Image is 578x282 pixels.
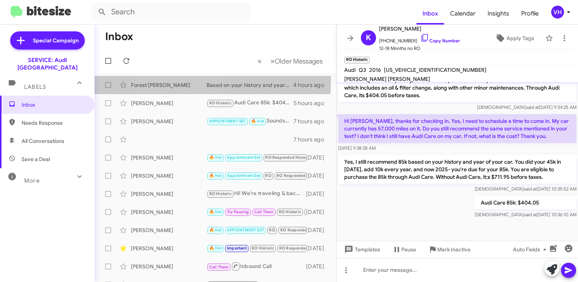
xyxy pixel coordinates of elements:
[209,119,246,124] span: APPOINTMENT SET
[227,173,260,178] span: Appointment Set
[416,3,444,25] a: Inbox
[207,171,306,180] div: My apologies for the delay. I see your car is here in service now. We'll see you back soon.
[524,186,537,192] span: said at
[379,33,460,45] span: [PHONE_NUMBER]
[306,208,330,216] div: [DATE]
[420,38,460,43] a: Copy Number
[551,6,564,19] div: VH
[209,101,232,105] span: RO Historic
[294,136,330,143] div: 7 hours ago
[209,155,222,160] span: 🔥 Hot
[209,191,232,196] span: RO Historic
[384,67,486,73] span: [US_VEHICLE_IDENTIFICATION_NUMBER]
[486,31,542,45] button: Apply Tags
[131,226,207,234] div: [PERSON_NAME]
[477,104,576,110] span: [DEMOGRAPHIC_DATA] [DATE] 9:34:25 AM
[294,118,330,125] div: 7 hours ago
[265,173,271,178] span: RO
[507,31,534,45] span: Apply Tags
[306,263,330,270] div: [DATE]
[254,209,274,214] span: Call Them
[526,104,539,110] span: said at
[24,84,46,90] span: Labels
[306,172,330,180] div: [DATE]
[369,67,381,73] span: 2016
[207,208,306,216] div: Standard Maintenance (a long list- which includes an oil & filter change), Air Cleaner - Clean ho...
[475,212,576,217] span: [DEMOGRAPHIC_DATA] [DATE] 10:36:10 AM
[251,119,264,124] span: 🔥 Hot
[209,173,222,178] span: 🔥 Hot
[131,172,207,180] div: [PERSON_NAME]
[207,226,306,234] div: My pleasure
[253,53,266,69] button: Previous
[444,3,482,25] span: Calendar
[545,6,570,19] button: VH
[131,99,207,107] div: [PERSON_NAME]
[252,246,274,251] span: RO Historic
[209,209,222,214] span: 🔥 Hot
[344,76,430,82] span: [PERSON_NAME] [PERSON_NAME]
[294,99,330,107] div: 5 hours ago
[279,209,301,214] span: RO Historic
[437,243,471,256] span: Mark Inactive
[524,212,537,217] span: said at
[258,56,262,66] span: «
[386,243,422,256] button: Pause
[306,245,330,252] div: [DATE]
[92,3,250,21] input: Search
[253,53,327,69] nav: Page navigation example
[131,154,207,161] div: [PERSON_NAME]
[207,262,306,271] div: Inbound Call
[366,32,371,44] span: K
[33,37,79,44] span: Special Campaign
[269,228,275,232] span: RO
[227,155,260,160] span: Appointment Set
[401,243,416,256] span: Pause
[270,56,275,66] span: »
[280,228,309,232] span: RO Responded
[338,155,576,184] p: Yes, I still recommend 85k based on your history and year of your car. You did your 45k in [DATE]...
[22,155,50,163] span: Save a Deal
[105,31,133,43] h1: Inbox
[24,177,40,184] span: More
[475,186,576,192] span: [DEMOGRAPHIC_DATA] [DATE] 10:35:52 AM
[422,243,477,256] button: Mark Inactive
[209,246,222,251] span: 🔥 Hot
[343,243,380,256] span: Templates
[207,99,294,107] div: Audi Care 85k: $404.05
[275,57,323,65] span: Older Messages
[338,145,376,151] span: [DATE] 9:38:28 AM
[207,189,306,198] div: Hi! We're traveling & back next week, we'll call then.
[22,101,86,108] span: Inbox
[337,243,386,256] button: Templates
[344,67,356,73] span: Audi
[306,154,330,161] div: [DATE]
[293,81,330,89] div: 4 hours ago
[22,137,64,145] span: All Conversations
[379,45,460,52] span: 12-18 Months no RO
[209,265,229,270] span: Call Them
[507,243,555,256] button: Auto Fields
[379,24,460,33] span: [PERSON_NAME]
[266,53,327,69] button: Next
[207,81,293,89] div: Based on your history and year of the car, you are due for your 95k maintenance service which inc...
[131,118,207,125] div: [PERSON_NAME]
[207,117,294,126] div: Sounds good, see you [DATE] 7:30am!
[475,196,576,209] p: Audi Care 85k: $404.05
[131,245,207,252] div: [PERSON_NAME]
[515,3,545,25] a: Profile
[338,73,576,102] p: Based on your history and year of the car, you are due for your 85k maintenance service which inc...
[207,153,306,162] div: Thank you
[482,3,515,25] a: Insights
[344,57,370,64] small: RO Historic
[227,246,247,251] span: Important
[279,246,325,251] span: RO Responded Historic
[513,243,549,256] span: Auto Fields
[265,155,311,160] span: RO Responded Historic
[306,226,330,234] div: [DATE]
[131,190,207,198] div: [PERSON_NAME]
[10,31,85,50] a: Special Campaign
